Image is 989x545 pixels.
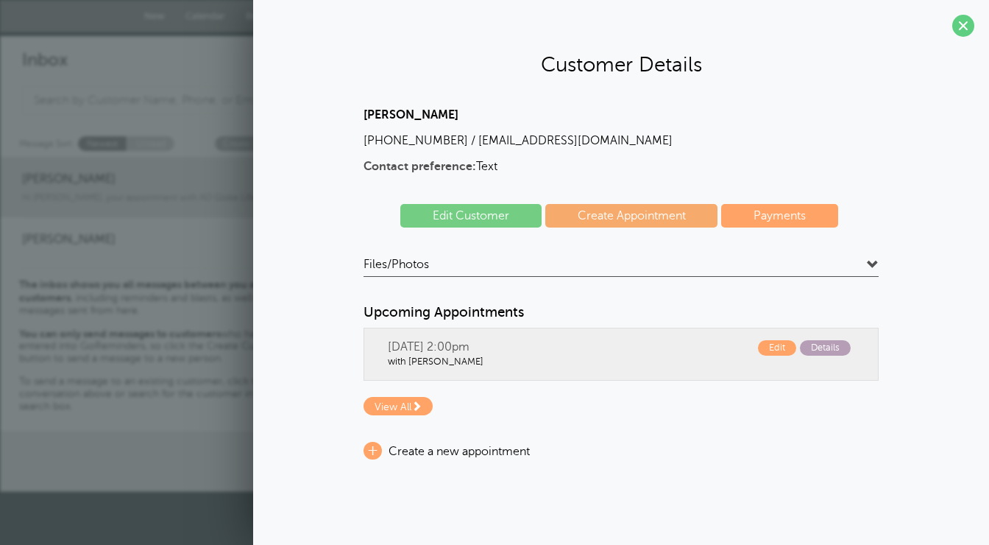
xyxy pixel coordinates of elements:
p: who have been entered into GoReminders, so click the Create Customer button to send a message to ... [19,328,294,365]
span: [PERSON_NAME] [22,172,116,186]
p: [PHONE_NUMBER] / [EMAIL_ADDRESS][DOMAIN_NAME] [364,134,879,148]
a: + Create a new appointment [364,445,530,458]
a: Details [800,340,854,356]
span: [DATE] 2:00pm [388,340,854,354]
p: Text [364,160,879,174]
h2: Inbox [22,50,291,71]
h2: Customer Details [268,52,974,77]
strong: [PERSON_NAME] [364,108,458,122]
a: Create Appointment [545,204,718,228]
span: Calendar [185,10,225,21]
a: Newest [78,136,127,150]
a: Unread [127,136,174,150]
span: Details [800,340,851,356]
strong: Contact preference: [364,160,476,173]
span: Message Sort: [19,136,74,150]
a: View All [364,400,433,413]
span: View All [364,397,433,415]
span: Booking [246,10,283,21]
span: Files/Photos [364,257,429,272]
span: Edit [758,340,796,356]
p: , including reminders and blasts, as well as chat messages sent from here. [19,278,294,317]
input: Search by Customer Name, Phone, or Email [22,86,292,114]
a: Payments [721,204,838,228]
span: Create a new appointment [389,445,530,458]
a: Edit [758,340,800,356]
a: Create Customer [215,136,300,150]
span: + [364,442,382,460]
p: To send a message to an existing customer, click their conversation above or search for the custo... [19,376,294,412]
span: [PERSON_NAME] [22,233,116,247]
a: Edit Customer [400,204,542,228]
h3: Upcoming Appointments [364,304,879,320]
strong: You can only send messages to customers [19,328,221,340]
span: with [PERSON_NAME] [388,356,483,367]
strong: The inbox shows you all messages between you and your customers [19,278,293,303]
span: Hi [PERSON_NAME], your appointment with AO Globe Life has been scheduled for 2:00 [22,192,291,203]
span: New [144,10,165,21]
